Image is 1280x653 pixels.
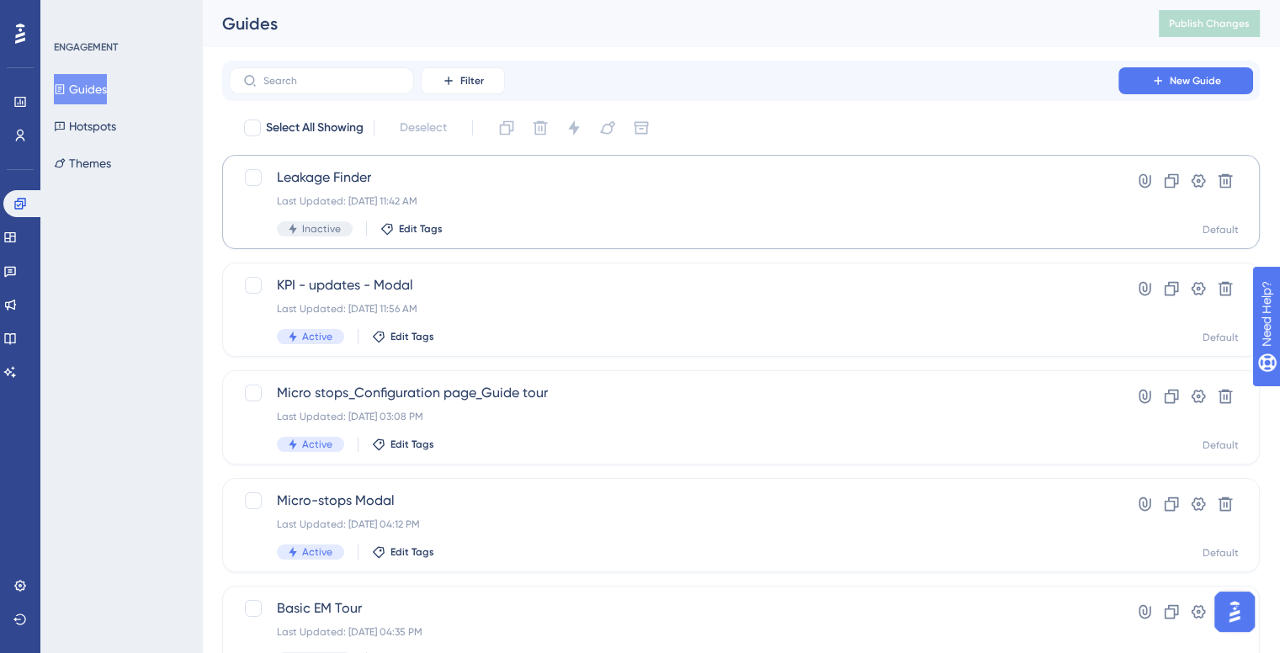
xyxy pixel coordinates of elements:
span: Edit Tags [390,545,434,559]
button: New Guide [1118,67,1253,94]
span: Micro stops_Configuration page_Guide tour [277,383,1070,403]
span: Filter [460,74,484,88]
span: New Guide [1170,74,1221,88]
iframe: UserGuiding AI Assistant Launcher [1209,587,1260,637]
button: Filter [421,67,505,94]
button: Edit Tags [372,438,434,451]
div: Last Updated: [DATE] 04:12 PM [277,518,1070,531]
span: Edit Tags [399,222,443,236]
div: Guides [222,12,1117,35]
div: Default [1203,438,1239,452]
button: Edit Tags [372,545,434,559]
span: Active [302,438,332,451]
div: ENGAGEMENT [54,40,118,54]
div: Last Updated: [DATE] 03:08 PM [277,410,1070,423]
span: Select All Showing [266,118,364,138]
button: Edit Tags [380,222,443,236]
span: Publish Changes [1169,17,1250,30]
span: Micro-stops Modal [277,491,1070,511]
span: Need Help? [40,4,105,24]
div: Last Updated: [DATE] 04:35 PM [277,625,1070,639]
span: Leakage Finder [277,167,1070,188]
span: Active [302,545,332,559]
button: Guides [54,74,107,104]
span: Active [302,330,332,343]
button: Edit Tags [372,330,434,343]
span: Edit Tags [390,330,434,343]
div: Default [1203,223,1239,236]
span: KPI - updates - Modal [277,275,1070,295]
button: Themes [54,148,111,178]
div: Last Updated: [DATE] 11:56 AM [277,302,1070,316]
button: Deselect [385,113,462,143]
span: Basic EM Tour [277,598,1070,618]
button: Hotspots [54,111,116,141]
span: Edit Tags [390,438,434,451]
button: Publish Changes [1159,10,1260,37]
input: Search [263,75,400,87]
div: Last Updated: [DATE] 11:42 AM [277,194,1070,208]
span: Deselect [400,118,447,138]
div: Default [1203,546,1239,560]
span: Inactive [302,222,341,236]
div: Default [1203,331,1239,344]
